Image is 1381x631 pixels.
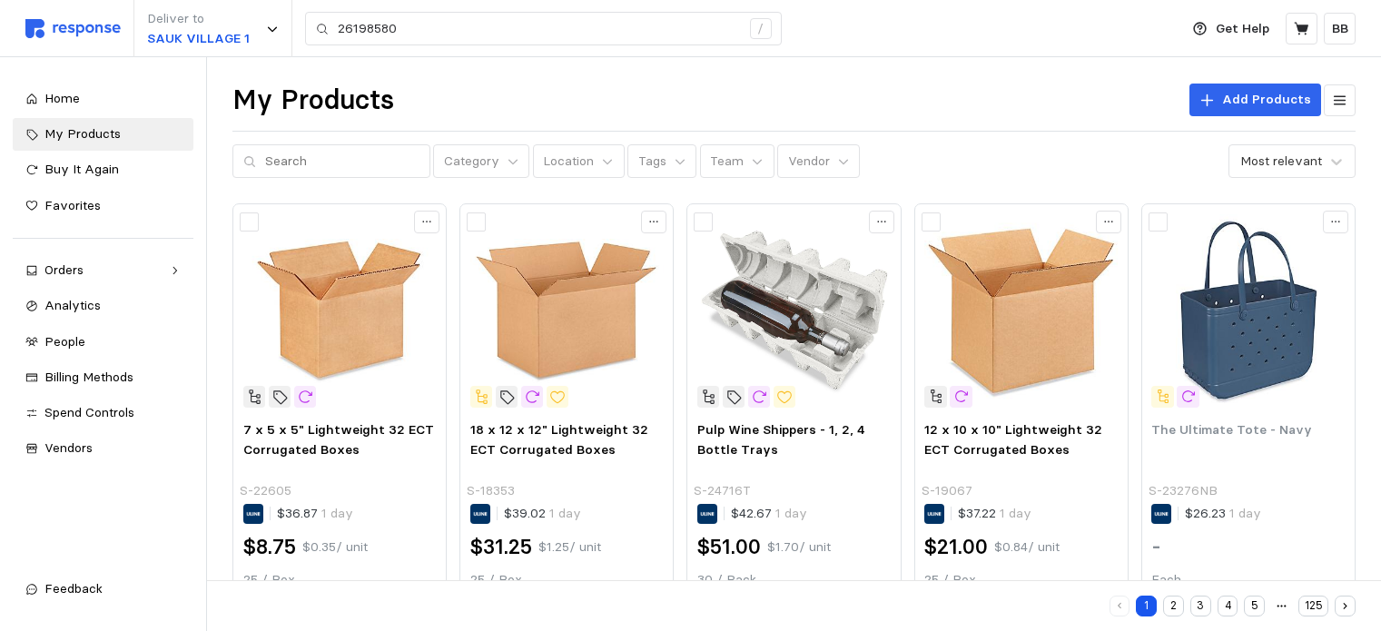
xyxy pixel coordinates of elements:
img: S-18353 [470,214,664,408]
button: 3 [1190,596,1211,616]
span: Favorites [44,197,101,213]
a: Spend Controls [13,397,193,429]
p: $0.84 / unit [994,537,1060,557]
p: $1.25 / unit [538,537,601,557]
span: 1 day [546,505,581,521]
div: Most relevant [1240,152,1322,171]
span: Analytics [44,297,101,313]
span: 7 x 5 x 5" Lightweight 32 ECT Corrugated Boxes [243,421,434,458]
p: Each [1151,570,1345,590]
span: 1 day [772,505,807,521]
p: BB [1332,19,1348,39]
p: Tags [638,152,666,172]
button: 2 [1163,596,1184,616]
p: 25 / Box [924,570,1118,590]
button: Get Help [1182,12,1280,46]
p: $26.23 [1185,504,1261,524]
span: 1 day [1226,505,1261,521]
a: People [13,326,193,359]
p: 25 / Box [243,570,437,590]
img: S-22605 [243,214,437,408]
p: Deliver to [147,9,250,29]
a: Billing Methods [13,361,193,394]
h2: $51.00 [697,533,761,561]
img: S-23276NB [1151,214,1345,408]
h2: $31.25 [470,533,532,561]
span: Buy It Again [44,161,119,177]
p: Team [710,152,744,172]
p: SAUK VILLAGE 1 [147,29,250,49]
button: Tags [627,144,696,179]
div: / [750,18,772,40]
p: S-23276NB [1149,481,1218,501]
button: 125 [1298,596,1328,616]
a: Vendors [13,432,193,465]
p: Location [543,152,594,172]
span: Home [44,90,80,106]
span: Billing Methods [44,369,133,385]
p: Add Products [1222,90,1311,110]
span: Spend Controls [44,404,134,420]
img: svg%3e [25,19,121,38]
p: Category [444,152,499,172]
span: 1 day [318,505,353,521]
span: My Products [44,125,121,142]
p: $39.02 [504,504,581,524]
span: The Ultimate Tote - Navy [1151,421,1312,438]
input: Search for a product name or SKU [338,13,740,45]
p: Get Help [1216,19,1269,39]
p: 30 / Pack [697,570,891,590]
a: Favorites [13,190,193,222]
p: S-18353 [467,481,515,501]
h2: $8.75 [243,533,296,561]
button: 4 [1218,596,1238,616]
input: Search [265,145,419,178]
h2: - [1151,533,1161,561]
p: $1.70 / unit [767,537,831,557]
img: S-19067 [924,214,1118,408]
button: Team [700,144,774,179]
a: Buy It Again [13,153,193,186]
span: 12 x 10 x 10" Lightweight 32 ECT Corrugated Boxes [924,421,1102,458]
h2: $21.00 [924,533,988,561]
span: 18 x 12 x 12" Lightweight 32 ECT Corrugated Boxes [470,421,648,458]
button: Location [533,144,625,179]
a: Orders [13,254,193,287]
button: Vendor [777,144,860,179]
p: $42.67 [731,504,807,524]
a: Home [13,83,193,115]
a: Analytics [13,290,193,322]
button: 5 [1244,596,1265,616]
p: $37.22 [958,504,1031,524]
p: S-24716T [694,481,751,501]
button: Feedback [13,573,193,606]
p: $36.87 [277,504,353,524]
p: $0.35 / unit [302,537,368,557]
div: Orders [44,261,162,281]
button: Category [433,144,529,179]
span: 1 day [996,505,1031,521]
span: Vendors [44,439,93,456]
span: People [44,333,85,350]
p: 25 / Box [470,570,664,590]
button: 1 [1136,596,1157,616]
img: S-24716T [697,214,891,408]
a: My Products [13,118,193,151]
button: Add Products [1189,84,1321,116]
p: S-19067 [922,481,972,501]
span: Feedback [44,580,103,596]
p: Vendor [788,152,830,172]
span: Pulp Wine Shippers - 1, 2, 4 Bottle Trays [697,421,865,458]
h1: My Products [232,83,394,118]
p: S-22605 [240,481,291,501]
button: BB [1324,13,1356,44]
